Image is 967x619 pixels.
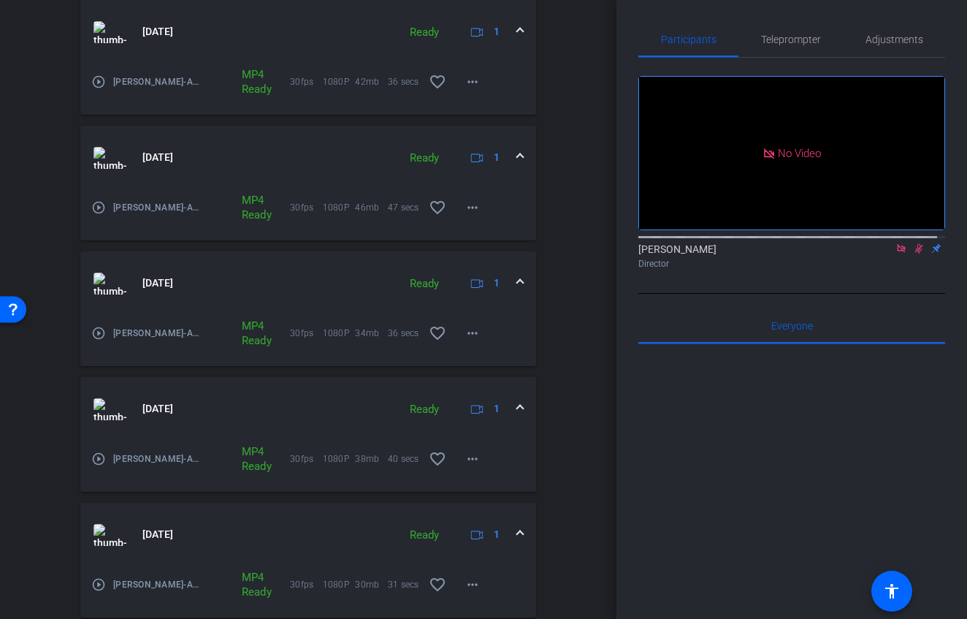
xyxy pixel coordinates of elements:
span: [PERSON_NAME]-AHA-Action 3-2025-08-17-16-11-58-649-0 [113,452,204,466]
span: 46mb [355,200,388,215]
mat-icon: play_circle_outline [91,577,106,592]
mat-icon: favorite_border [429,324,446,342]
span: 1 [494,150,500,165]
span: 30fps [290,326,323,341]
span: 31 secs [388,577,421,592]
span: No Video [778,146,821,159]
img: thumb-nail [93,147,126,169]
mat-icon: favorite_border [429,450,446,468]
mat-icon: more_horiz [464,324,481,342]
span: Participants [661,34,716,45]
span: Everyone [771,321,813,331]
mat-icon: play_circle_outline [91,75,106,89]
div: MP4 Ready [234,444,260,474]
div: Ready [402,24,446,41]
span: 47 secs [388,200,421,215]
div: Ready [402,150,446,167]
span: 30fps [290,75,323,89]
span: 1080P [323,577,356,592]
span: [DATE] [142,150,173,165]
mat-icon: favorite_border [429,73,446,91]
span: 1080P [323,452,356,466]
mat-icon: play_circle_outline [91,452,106,466]
mat-expansion-panel-header: thumb-nail[DATE]Ready1 [80,126,536,190]
img: thumb-nail [93,524,126,546]
mat-icon: play_circle_outline [91,200,106,215]
span: 38mb [355,452,388,466]
div: thumb-nail[DATE]Ready1 [80,190,536,240]
mat-icon: favorite_border [429,199,446,216]
span: 30mb [355,577,388,592]
span: [PERSON_NAME]-AHA-Action 3 TA2-2025-08-17-16-13-12-334-0 [113,326,204,341]
span: Adjustments [865,34,923,45]
span: 40 secs [388,452,421,466]
div: MP4 Ready [234,319,260,348]
span: 42mb [355,75,388,89]
div: Director [638,257,945,270]
span: [PERSON_NAME]-AHA-Action 1 TA1-2025-08-17-16-19-46-314-0 [113,75,204,89]
mat-expansion-panel-header: thumb-nail[DATE]Ready1 [80,251,536,316]
span: 1080P [323,200,356,215]
div: thumb-nail[DATE]Ready1 [80,64,536,115]
div: MP4 Ready [234,67,260,96]
img: thumb-nail [93,273,126,295]
div: thumb-nail[DATE]Ready1 [80,441,536,492]
div: MP4 Ready [234,570,260,599]
mat-icon: more_horiz [464,73,481,91]
div: MP4 Ready [234,193,260,222]
mat-icon: accessibility [883,582,901,600]
span: [PERSON_NAME]-AHA-Action 3 TA4-2025-08-17-16-14-48-547-0 [113,200,204,215]
mat-expansion-panel-header: thumb-nail[DATE]Ready1 [80,503,536,567]
span: 1 [494,24,500,39]
img: thumb-nail [93,21,126,43]
span: 36 secs [388,326,421,341]
mat-icon: more_horiz [464,199,481,216]
span: 30fps [290,577,323,592]
span: 1 [494,527,500,542]
span: 36 secs [388,75,421,89]
span: 30fps [290,200,323,215]
span: [DATE] [142,24,173,39]
span: [DATE] [142,276,173,291]
span: 1080P [323,75,356,89]
span: 30fps [290,452,323,466]
span: [DATE] [142,527,173,542]
mat-icon: favorite_border [429,576,446,593]
mat-icon: more_horiz [464,576,481,593]
div: Ready [402,401,446,418]
mat-icon: more_horiz [464,450,481,468]
span: Teleprompter [761,34,821,45]
span: 1 [494,276,500,291]
mat-expansion-panel-header: thumb-nail[DATE]Ready1 [80,377,536,441]
span: 1 [494,401,500,417]
div: Ready [402,276,446,292]
img: thumb-nail [93,398,126,420]
span: 1080P [323,326,356,341]
div: [PERSON_NAME] [638,242,945,270]
mat-icon: play_circle_outline [91,326,106,341]
div: thumb-nail[DATE]Ready1 [80,567,536,618]
span: [PERSON_NAME]-AHA-Slate-2025-08-17-16-05-04-917-0 [113,577,204,592]
div: thumb-nail[DATE]Ready1 [80,316,536,366]
span: [DATE] [142,401,173,417]
span: 34mb [355,326,388,341]
div: Ready [402,527,446,544]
